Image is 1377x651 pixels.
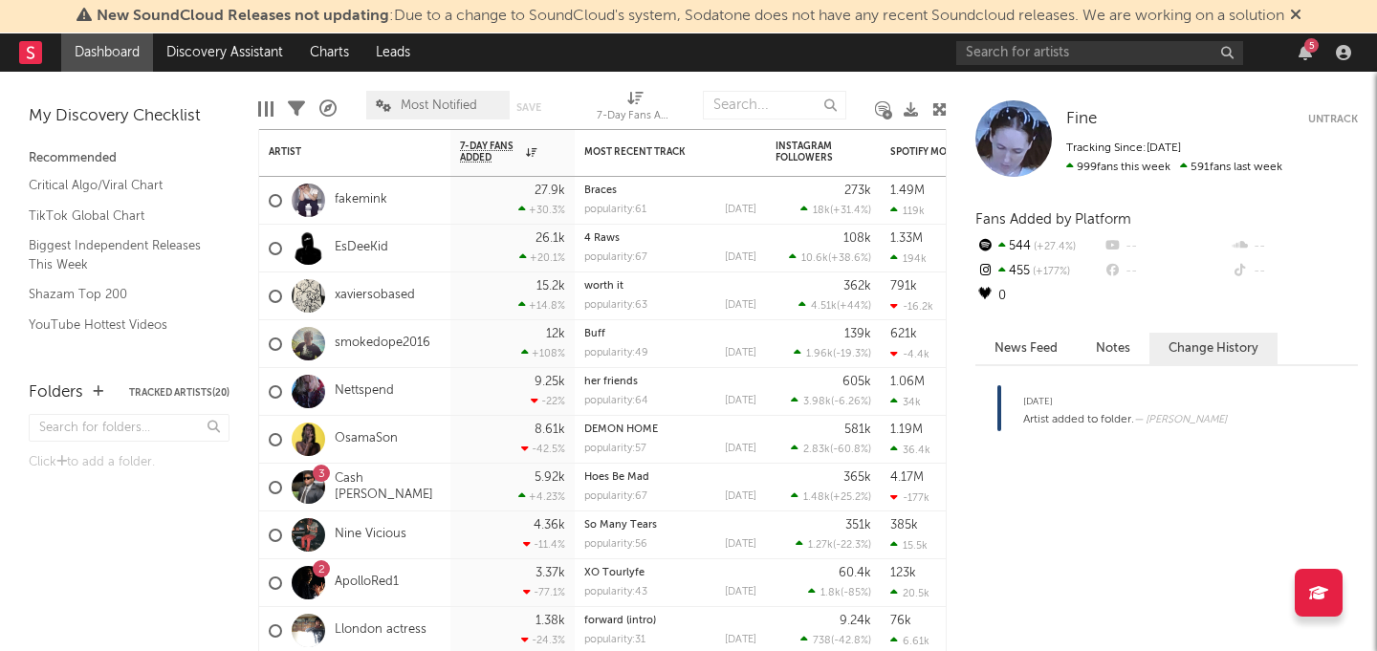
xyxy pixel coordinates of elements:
span: 10.6k [801,253,828,264]
div: ( ) [800,204,871,216]
input: Search for artists [956,41,1243,65]
div: forward (intro) [584,616,756,626]
div: 60.4k [839,567,871,579]
span: : Due to a change to SoundCloud's system, Sodatone does not have any recent Soundcloud releases. ... [97,9,1284,24]
div: popularity: 56 [584,539,647,550]
span: 1.27k [808,540,833,551]
div: Braces [584,185,756,196]
div: 8.61k [535,423,565,436]
div: -177k [890,491,929,504]
div: 6.61k [890,635,929,647]
div: [DATE] [725,635,756,645]
span: 738 [813,636,831,646]
div: 5.92k [535,471,565,484]
div: popularity: 61 [584,205,646,215]
div: [DATE] [1023,390,1227,413]
a: Discovery Assistant [153,33,296,72]
a: Nine Vicious [335,527,406,543]
div: 119k [890,205,925,217]
span: +38.6 % [831,253,868,264]
a: ApolloRed1 [335,575,399,591]
div: 3.37k [535,567,565,579]
a: smokedope2016 [335,336,430,352]
a: Hoes Be Mad [584,472,649,483]
a: worth it [584,281,623,292]
a: Nettspend [335,383,394,400]
span: 3.98k [803,397,831,407]
div: 351k [845,519,871,532]
div: 20.5k [890,587,929,599]
div: -4.4k [890,348,929,360]
span: +44 % [840,301,868,312]
span: Dismiss [1290,9,1301,24]
span: Tracking Since: [DATE] [1066,142,1181,154]
a: forward (intro) [584,616,656,626]
div: 12k [546,328,565,340]
div: -16.2k [890,300,933,313]
div: XO Tourlyfe [584,568,756,578]
div: So Many Tears [584,520,756,531]
div: 4 Raws [584,233,756,244]
a: Leads [362,33,424,72]
a: DEMON HOME [584,424,658,435]
button: Untrack [1308,110,1358,129]
a: EsDeeKid [335,240,388,256]
a: fakemink [335,192,387,208]
div: [DATE] [725,205,756,215]
div: Buff [584,329,756,339]
span: +177 % [1030,267,1070,277]
div: [DATE] [725,300,756,311]
div: +30.3 % [518,204,565,216]
div: -- [1103,234,1230,259]
div: ( ) [789,251,871,264]
div: 455 [975,259,1103,284]
a: 4 Raws [584,233,620,244]
div: [DATE] [725,491,756,502]
div: A&R Pipeline [319,81,337,137]
div: -- [1231,234,1358,259]
button: News Feed [975,333,1077,364]
span: Most Notified [401,99,477,112]
div: -22 % [531,395,565,407]
span: -42.8 % [834,636,868,646]
div: popularity: 67 [584,491,647,502]
button: Change History [1149,333,1278,364]
div: +4.23 % [518,490,565,503]
div: ( ) [791,395,871,407]
div: ( ) [808,586,871,598]
span: 4.51k [811,301,837,312]
button: 5 [1299,45,1312,60]
div: 4.17M [890,471,924,484]
div: -77.1 % [523,586,565,598]
span: New SoundCloud Releases not updating [97,9,389,24]
span: -6.26 % [834,397,868,407]
span: 1.48k [803,492,830,503]
span: 7-Day Fans Added [460,141,521,163]
div: 15.5k [890,539,928,552]
a: Charts [296,33,362,72]
div: popularity: 43 [584,587,647,597]
div: 139k [844,328,871,340]
div: 36.4k [890,444,930,456]
span: -22.3 % [836,540,868,551]
span: Artist added to folder. [1023,414,1134,425]
a: Biggest Independent Releases This Week [29,235,210,274]
div: 791k [890,280,917,293]
div: 4.36k [534,519,565,532]
span: +31.4 % [833,206,868,216]
button: Notes [1077,333,1149,364]
a: So Many Tears [584,520,657,531]
div: 544 [975,234,1103,259]
a: xaviersobased [335,288,415,304]
div: Folders [29,381,83,404]
div: 7-Day Fans Added (7-Day Fans Added) [597,81,673,137]
a: Dashboard [61,33,153,72]
div: 194k [890,252,927,265]
a: Apple Top 200 [29,344,210,365]
div: 34k [890,396,921,408]
div: 1.49M [890,184,925,197]
span: +27.4 % [1031,242,1076,252]
div: 76k [890,615,911,627]
div: popularity: 67 [584,252,647,263]
div: 1.33M [890,232,923,245]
